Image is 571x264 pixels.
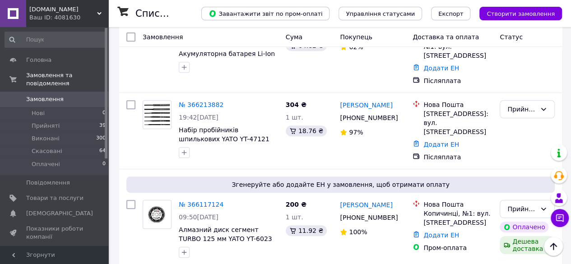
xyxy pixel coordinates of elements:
[479,7,562,20] button: Створити замовлення
[423,243,492,252] div: Пром-оплата
[209,9,322,18] span: Завантажити звіт по пром-оплаті
[286,125,327,136] div: 18.76 ₴
[26,225,84,241] span: Показники роботи компанії
[201,7,330,20] button: Завантажити звіт по пром-оплаті
[26,194,84,202] span: Товари та послуги
[423,200,492,209] div: Нова Пошта
[29,5,97,14] span: man-pol.com.ua
[143,206,171,222] img: Фото товару
[349,129,363,136] span: 97%
[32,147,62,155] span: Скасовані
[500,222,548,232] div: Оплачено
[551,209,569,227] button: Чат з покупцем
[179,213,218,221] span: 09:50[DATE]
[500,236,555,254] div: Дешева доставка
[423,232,459,239] a: Додати ЕН
[286,101,306,108] span: 304 ₴
[286,33,302,41] span: Cума
[99,122,106,130] span: 39
[179,201,223,208] a: № 366117124
[179,226,272,242] a: Алмазний диск сегмент TURBO 125 мм YATO YT-6023
[32,109,45,117] span: Нові
[423,109,492,136] div: [STREET_ADDRESS]: вул. [STREET_ADDRESS]
[423,153,492,162] div: Післяплата
[423,100,492,109] div: Нова Пошта
[179,101,223,108] a: № 366213882
[431,7,471,20] button: Експорт
[143,33,183,41] span: Замовлення
[413,33,479,41] span: Доставка та оплата
[346,10,415,17] span: Управління статусами
[143,103,171,126] img: Фото товару
[487,10,555,17] span: Створити замовлення
[470,9,562,17] a: Створити замовлення
[179,41,275,66] a: Sturmax CLM204B Акумуляторна батарея Li-Ion 20В 4 Aч
[338,211,398,224] div: [PHONE_NUMBER]
[32,134,60,143] span: Виконані
[339,7,422,20] button: Управління статусами
[102,160,106,168] span: 0
[102,109,106,117] span: 0
[423,141,459,148] a: Додати ЕН
[130,180,551,189] span: Згенеруйте або додайте ЕН у замовлення, щоб отримати оплату
[286,201,306,208] span: 200 ₴
[423,209,492,227] div: Копичинці, №1: вул. [STREET_ADDRESS]
[96,134,106,143] span: 300
[349,228,367,236] span: 100%
[99,147,106,155] span: 64
[340,200,392,209] a: [PERSON_NAME]
[135,8,227,19] h1: Список замовлень
[179,126,269,143] a: Набір пробійників шпилькових YATO YT-47121
[5,32,107,48] input: Пошук
[143,200,172,229] a: Фото товару
[286,225,327,236] div: 11.92 ₴
[179,114,218,121] span: 19:42[DATE]
[26,209,93,218] span: [DEMOGRAPHIC_DATA]
[26,71,108,88] span: Замовлення та повідомлення
[32,122,60,130] span: Прийняті
[507,104,536,114] div: Прийнято
[544,237,563,256] button: Наверх
[500,33,523,41] span: Статус
[32,160,60,168] span: Оплачені
[340,101,392,110] a: [PERSON_NAME]
[349,43,363,51] span: 62%
[29,14,108,22] div: Ваш ID: 4081630
[286,213,303,221] span: 1 шт.
[507,204,536,214] div: Прийнято
[423,76,492,85] div: Післяплата
[26,179,70,187] span: Повідомлення
[286,114,303,121] span: 1 шт.
[438,10,464,17] span: Експорт
[338,111,398,124] div: [PHONE_NUMBER]
[26,56,51,64] span: Головна
[423,65,459,72] a: Додати ЕН
[26,95,64,103] span: Замовлення
[143,100,172,129] a: Фото товару
[340,33,372,41] span: Покупець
